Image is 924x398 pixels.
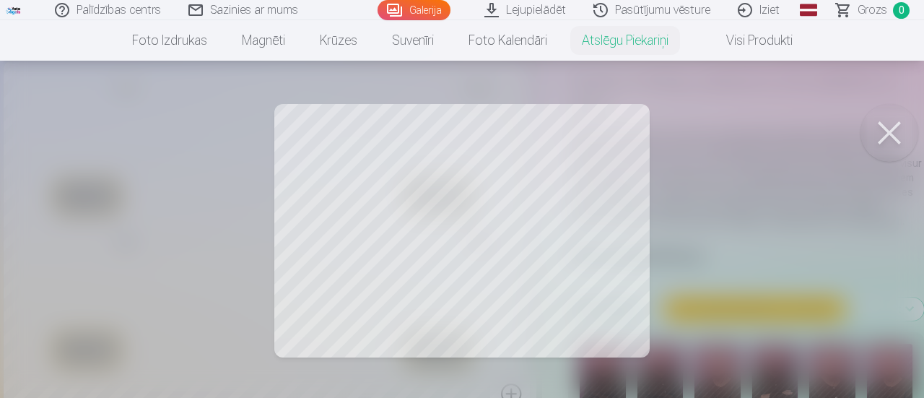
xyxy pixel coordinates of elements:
[375,20,451,61] a: Suvenīri
[858,1,887,19] span: Grozs
[225,20,302,61] a: Magnēti
[893,2,910,19] span: 0
[6,6,22,14] img: /fa1
[565,20,686,61] a: Atslēgu piekariņi
[115,20,225,61] a: Foto izdrukas
[451,20,565,61] a: Foto kalendāri
[302,20,375,61] a: Krūzes
[686,20,810,61] a: Visi produkti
